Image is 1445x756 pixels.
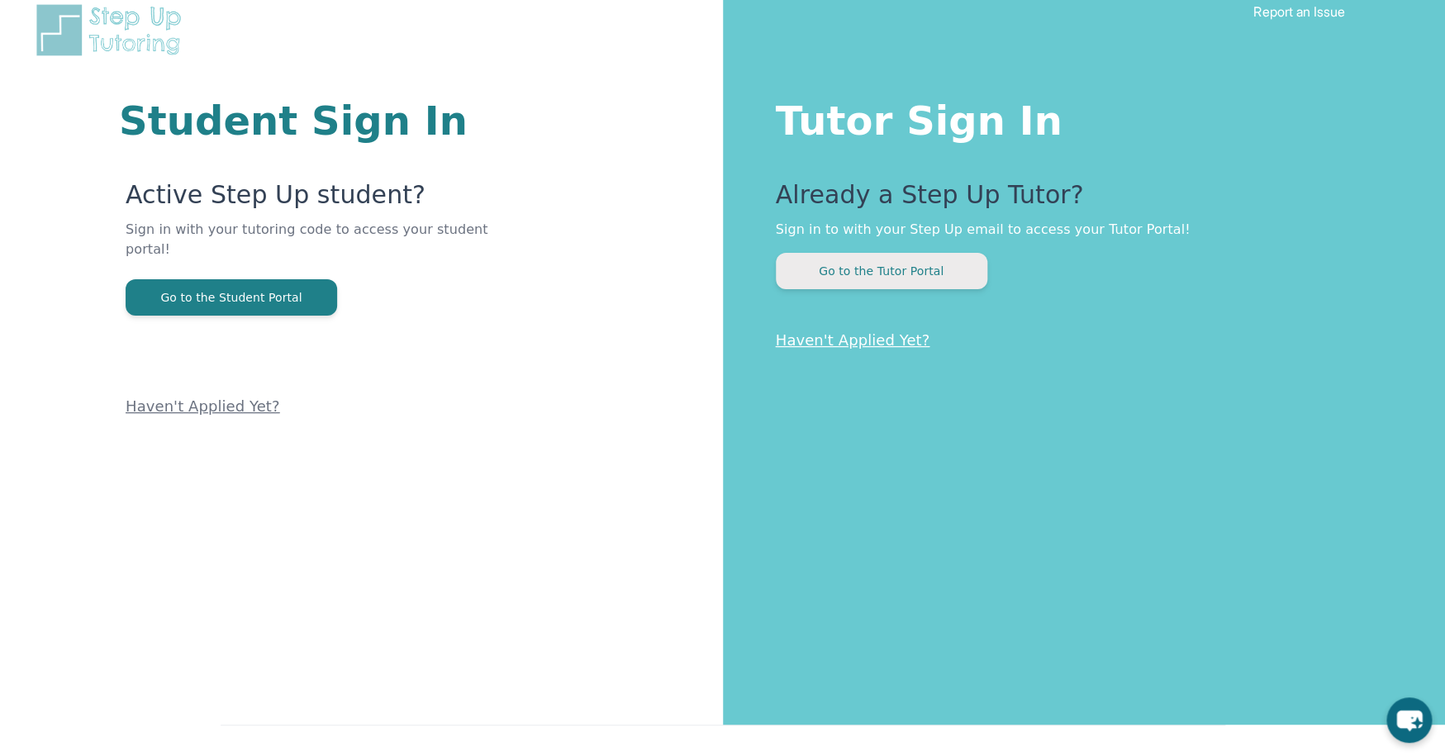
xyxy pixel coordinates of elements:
p: Sign in with your tutoring code to access your student portal! [126,220,525,279]
p: Sign in to with your Step Up email to access your Tutor Portal! [776,220,1380,240]
img: Step Up Tutoring horizontal logo [33,2,192,59]
button: chat-button [1386,697,1432,743]
a: Go to the Student Portal [126,289,337,305]
a: Report an Issue [1253,3,1345,20]
a: Haven't Applied Yet? [126,397,280,415]
h1: Tutor Sign In [776,94,1380,140]
button: Go to the Student Portal [126,279,337,316]
a: Go to the Tutor Portal [776,263,987,278]
p: Already a Step Up Tutor? [776,180,1380,220]
a: Haven't Applied Yet? [776,331,930,349]
p: Active Step Up student? [126,180,525,220]
h1: Student Sign In [119,101,525,140]
button: Go to the Tutor Portal [776,253,987,289]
